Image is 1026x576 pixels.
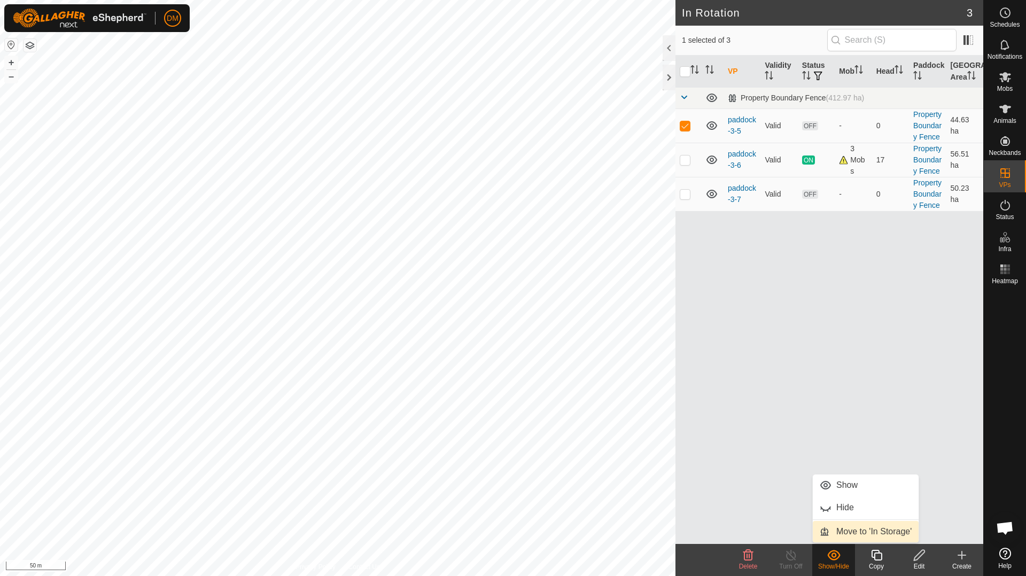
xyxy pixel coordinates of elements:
[728,184,756,204] a: paddock-3-7
[813,474,919,496] li: Show
[760,108,797,143] td: Valid
[724,56,760,88] th: VP
[872,143,909,177] td: 17
[993,118,1016,124] span: Animals
[998,563,1012,569] span: Help
[348,562,380,572] a: Contact Us
[812,562,855,571] div: Show/Hide
[872,56,909,88] th: Head
[760,177,797,211] td: Valid
[836,479,858,492] span: Show
[872,108,909,143] td: 0
[802,155,815,165] span: ON
[813,497,919,518] li: Hide
[728,94,864,103] div: Property Boundary Fence
[167,13,178,24] span: DM
[946,108,983,143] td: 44.63 ha
[839,189,867,200] div: -
[760,143,797,177] td: Valid
[690,67,699,75] p-sorticon: Activate to sort
[999,182,1011,188] span: VPs
[827,29,957,51] input: Search (S)
[739,563,758,570] span: Delete
[765,73,773,81] p-sorticon: Activate to sort
[997,85,1013,92] span: Mobs
[913,110,942,141] a: Property Boundary Fence
[24,39,36,52] button: Map Layers
[967,5,973,21] span: 3
[898,562,941,571] div: Edit
[835,56,872,88] th: Mob
[946,177,983,211] td: 50.23 ha
[946,143,983,177] td: 56.51 ha
[909,56,946,88] th: Paddock
[913,178,942,209] a: Property Boundary Fence
[941,562,983,571] div: Create
[992,278,1018,284] span: Heatmap
[802,73,811,81] p-sorticon: Activate to sort
[872,177,909,211] td: 0
[728,115,756,135] a: paddock-3-5
[770,562,812,571] div: Turn Off
[996,214,1014,220] span: Status
[728,150,756,169] a: paddock-3-6
[802,121,818,130] span: OFF
[946,56,983,88] th: [GEOGRAPHIC_DATA] Area
[296,562,336,572] a: Privacy Policy
[913,73,922,81] p-sorticon: Activate to sort
[836,501,854,514] span: Hide
[5,70,18,83] button: –
[682,35,827,46] span: 1 selected of 3
[855,562,898,571] div: Copy
[988,53,1022,60] span: Notifications
[967,73,976,81] p-sorticon: Activate to sort
[839,120,867,131] div: -
[5,56,18,69] button: +
[813,521,919,542] li: Move to 'In Storage'
[13,9,146,28] img: Gallagher Logo
[913,144,942,175] a: Property Boundary Fence
[760,56,797,88] th: Validity
[836,525,912,538] span: Move to 'In Storage'
[854,67,863,75] p-sorticon: Activate to sort
[798,56,835,88] th: Status
[998,246,1011,252] span: Infra
[802,190,818,199] span: OFF
[682,6,967,19] h2: In Rotation
[984,543,1026,573] a: Help
[989,150,1021,156] span: Neckbands
[990,21,1020,28] span: Schedules
[5,38,18,51] button: Reset Map
[705,67,714,75] p-sorticon: Activate to sort
[826,94,865,102] span: (412.97 ha)
[839,143,867,177] div: 3 Mobs
[895,67,903,75] p-sorticon: Activate to sort
[989,512,1021,544] div: Open chat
